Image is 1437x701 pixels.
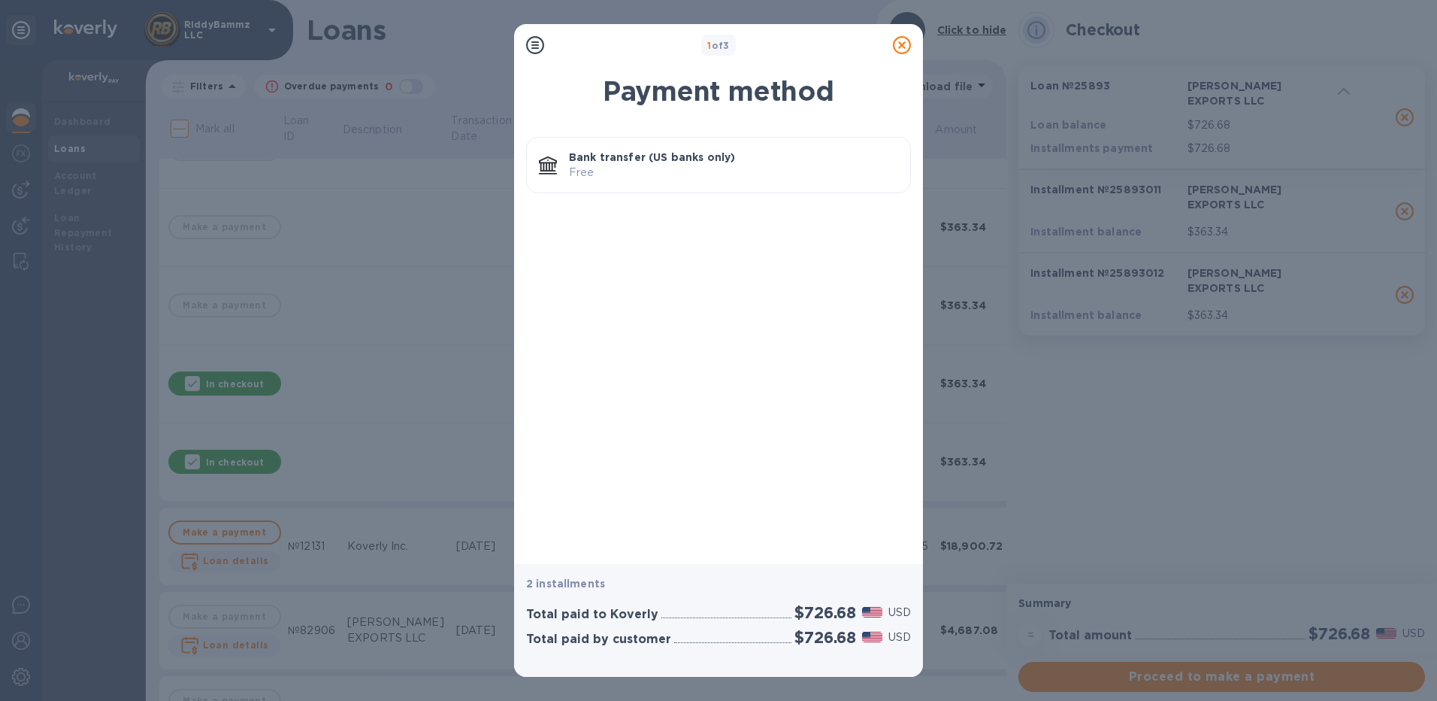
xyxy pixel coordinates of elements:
h2: $726.68 [794,628,856,647]
p: USD [888,630,911,645]
b: of 3 [707,40,730,51]
img: USD [862,632,882,642]
p: USD [888,605,911,621]
p: Free [569,165,898,181]
h2: $726.68 [794,603,856,622]
img: USD [862,607,882,618]
p: Bank transfer (US banks only) [569,150,898,165]
h1: Payment method [526,75,911,107]
p: 2 installments [526,576,911,591]
h3: Total paid by customer [526,633,671,647]
h3: Total paid to Koverly [526,608,658,622]
span: 1 [707,40,711,51]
